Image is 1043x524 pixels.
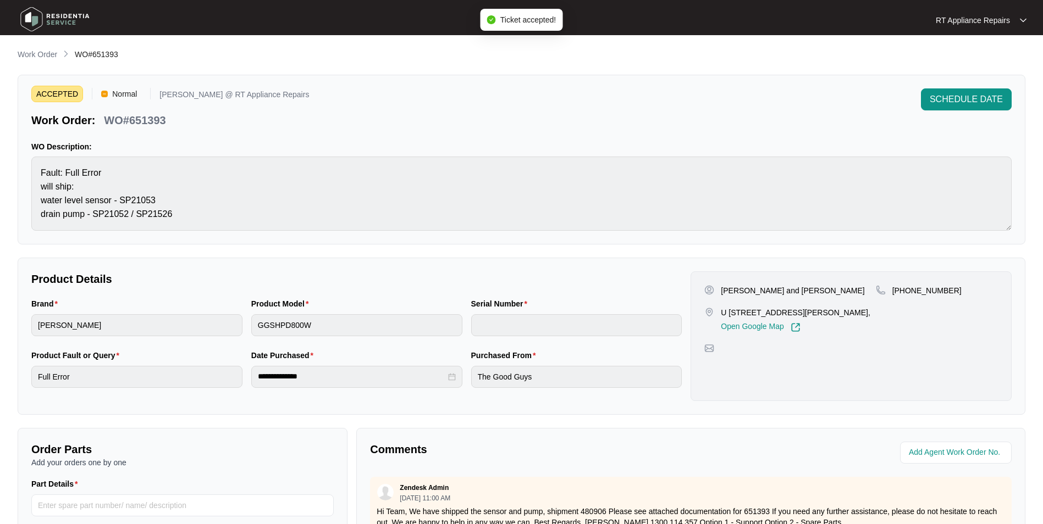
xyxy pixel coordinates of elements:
[370,442,683,457] p: Comments
[31,350,124,361] label: Product Fault or Query
[721,322,800,332] a: Open Google Map
[31,113,95,128] p: Work Order:
[471,366,682,388] input: Purchased From
[251,314,462,336] input: Product Model
[31,157,1012,231] textarea: Fault: Full Error will ship: water level sensor - SP21053 drain pump - SP21052 / SP21526
[487,15,496,24] span: check-circle
[400,483,449,492] p: Zendesk Admin
[104,113,165,128] p: WO#651393
[721,285,864,296] p: [PERSON_NAME] and [PERSON_NAME]
[31,298,62,309] label: Brand
[721,307,870,318] p: U [STREET_ADDRESS][PERSON_NAME],
[31,366,242,388] input: Product Fault or Query
[936,15,1010,26] p: RT Appliance Repairs
[31,141,1012,152] p: WO Description:
[704,285,714,295] img: user-pin
[159,91,309,102] p: [PERSON_NAME] @ RT Appliance Repairs
[921,88,1012,110] button: SCHEDULE DATE
[16,3,93,36] img: residentia service logo
[75,50,118,59] span: WO#651393
[251,298,313,309] label: Product Model
[471,314,682,336] input: Serial Number
[251,350,318,361] label: Date Purchased
[31,478,82,489] label: Part Details
[108,86,141,102] span: Normal
[876,285,886,295] img: map-pin
[15,49,59,61] a: Work Order
[31,271,682,287] p: Product Details
[704,307,714,317] img: map-pin
[62,49,70,58] img: chevron-right
[18,49,57,60] p: Work Order
[31,314,242,336] input: Brand
[31,442,334,457] p: Order Parts
[31,457,334,468] p: Add your orders one by one
[258,371,446,382] input: Date Purchased
[377,484,394,500] img: user.svg
[500,15,556,24] span: Ticket accepted!
[471,298,532,309] label: Serial Number
[930,93,1003,106] span: SCHEDULE DATE
[31,86,83,102] span: ACCEPTED
[909,446,1005,459] input: Add Agent Work Order No.
[1020,18,1027,23] img: dropdown arrow
[101,91,108,97] img: Vercel Logo
[400,495,450,501] p: [DATE] 11:00 AM
[704,343,714,353] img: map-pin
[892,285,962,296] p: [PHONE_NUMBER]
[791,322,801,332] img: Link-External
[471,350,540,361] label: Purchased From
[31,494,334,516] input: Part Details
